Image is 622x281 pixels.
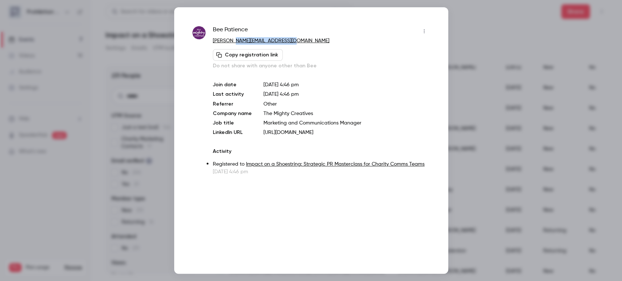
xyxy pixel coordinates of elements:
img: themightycreatives.com [192,26,206,40]
p: Company name [213,110,252,117]
p: Last activity [213,91,252,98]
button: Copy registration link [213,49,283,61]
p: [DATE] 4:46 pm [263,81,430,88]
p: [DATE] 4:46 pm [213,168,430,175]
p: Do not share with anyone other than Bee [213,62,430,70]
a: Impact on a Shoestring: Strategic PR Masterclass for Charity Comms Teams [246,162,425,167]
p: Registered to [213,161,430,168]
p: [URL][DOMAIN_NAME] [263,129,430,136]
p: Job title [213,119,252,127]
span: [DATE] 4:46 pm [263,92,299,97]
a: [PERSON_NAME][EMAIL_ADDRESS][DOMAIN_NAME] [213,38,329,43]
p: Activity [213,148,430,155]
p: The Mighty Creatives [263,110,430,117]
p: Other [263,100,430,108]
p: Referrer [213,100,252,108]
p: Marketing and Communications Manager [263,119,430,127]
span: Bee Patience [213,25,248,37]
p: Join date [213,81,252,88]
p: LinkedIn URL [213,129,252,136]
